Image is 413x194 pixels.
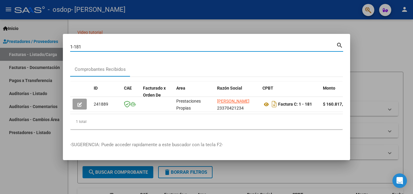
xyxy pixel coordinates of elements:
span: CAE [124,86,132,90]
datatable-header-cell: Area [174,82,215,108]
mat-icon: search [336,41,343,48]
datatable-header-cell: CAE [122,82,141,108]
strong: $ 160.817,93 [323,102,348,107]
span: CPBT [262,86,273,90]
span: [PERSON_NAME] [217,99,249,104]
span: Prestaciones Propias [176,99,201,110]
div: Comprobantes Recibidos [75,66,126,73]
div: 23370421234 [217,98,258,110]
div: 241889 [94,101,119,108]
p: -SUGERENCIA: Puede acceder rapidamente a este buscador con la tecla F2- [70,141,343,148]
strong: Factura C: 1 - 181 [278,102,312,107]
datatable-header-cell: Monto [320,82,357,108]
datatable-header-cell: Facturado x Orden De [141,82,174,108]
datatable-header-cell: CPBT [260,82,320,108]
span: Razón Social [217,86,242,90]
span: Facturado x Orden De [143,86,166,97]
span: Area [176,86,185,90]
div: Open Intercom Messenger [392,173,407,188]
span: Monto [323,86,335,90]
div: 1 total [70,114,343,129]
span: ID [94,86,98,90]
datatable-header-cell: Razón Social [215,82,260,108]
datatable-header-cell: ID [91,82,122,108]
i: Descargar documento [270,99,278,109]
